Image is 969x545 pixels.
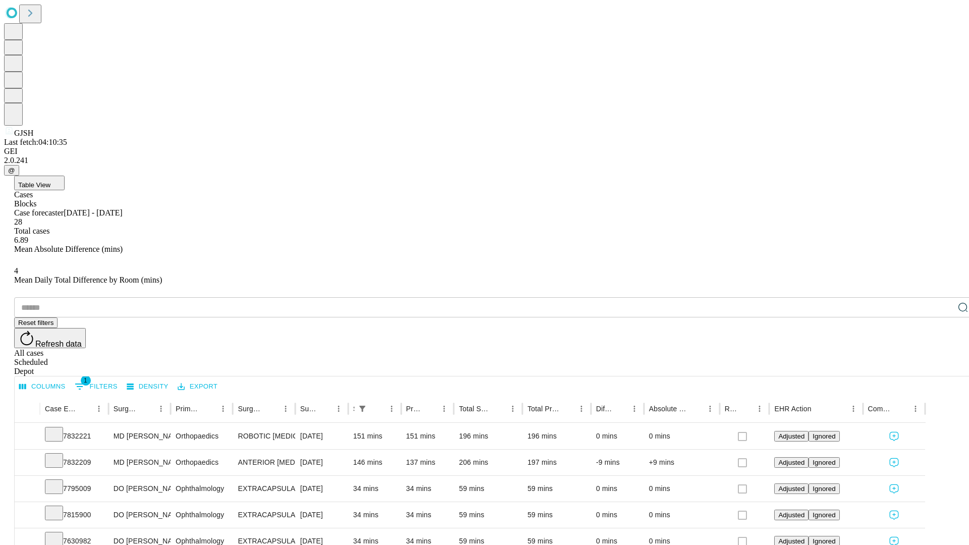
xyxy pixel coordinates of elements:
[596,502,639,528] div: 0 mins
[353,423,396,449] div: 151 mins
[264,402,279,416] button: Sort
[649,476,715,502] div: 0 mins
[4,147,965,156] div: GEI
[14,217,22,226] span: 28
[14,245,123,253] span: Mean Absolute Difference (mins)
[459,450,517,475] div: 206 mins
[45,405,77,413] div: Case Epic Id
[17,379,68,395] button: Select columns
[238,476,290,502] div: EXTRACAPSULAR CATARACT REMOVAL WITH [MEDICAL_DATA]
[574,402,588,416] button: Menu
[14,328,86,348] button: Refresh data
[527,423,586,449] div: 196 mins
[527,502,586,528] div: 59 mins
[809,510,839,520] button: Ignored
[14,236,28,244] span: 6.89
[527,405,559,413] div: Total Predicted Duration
[176,502,228,528] div: Ophthalmology
[649,450,715,475] div: +9 mins
[202,402,216,416] button: Sort
[140,402,154,416] button: Sort
[45,423,103,449] div: 7832221
[238,502,290,528] div: EXTRACAPSULAR CATARACT REMOVAL WITH [MEDICAL_DATA]
[238,450,290,475] div: ANTERIOR [MEDICAL_DATA] TOTAL HIP
[353,405,354,413] div: Scheduled In Room Duration
[778,485,804,493] span: Adjusted
[689,402,703,416] button: Sort
[353,450,396,475] div: 146 mins
[14,208,64,217] span: Case forecaster
[809,457,839,468] button: Ignored
[813,402,827,416] button: Sort
[406,502,449,528] div: 34 mins
[154,402,168,416] button: Menu
[813,432,835,440] span: Ignored
[778,432,804,440] span: Adjusted
[846,402,860,416] button: Menu
[596,450,639,475] div: -9 mins
[176,476,228,502] div: Ophthalmology
[4,165,19,176] button: @
[406,405,422,413] div: Predicted In Room Duration
[908,402,923,416] button: Menu
[300,502,343,528] div: [DATE]
[778,511,804,519] span: Adjusted
[406,423,449,449] div: 151 mins
[406,476,449,502] div: 34 mins
[459,502,517,528] div: 59 mins
[809,483,839,494] button: Ignored
[492,402,506,416] button: Sort
[300,405,316,413] div: Surgery Date
[18,181,50,189] span: Table View
[506,402,520,416] button: Menu
[45,450,103,475] div: 7832209
[809,431,839,442] button: Ignored
[175,379,220,395] button: Export
[124,379,171,395] button: Density
[72,378,120,395] button: Show filters
[355,402,369,416] button: Show filters
[14,176,65,190] button: Table View
[649,405,688,413] div: Absolute Difference
[238,423,290,449] div: ROBOTIC [MEDICAL_DATA] KNEE TOTAL
[423,402,437,416] button: Sort
[459,423,517,449] div: 196 mins
[20,507,35,524] button: Expand
[176,423,228,449] div: Orthopaedics
[725,405,738,413] div: Resolved in EHR
[596,476,639,502] div: 0 mins
[14,317,58,328] button: Reset filters
[596,423,639,449] div: 0 mins
[774,405,811,413] div: EHR Action
[459,476,517,502] div: 59 mins
[114,476,166,502] div: DO [PERSON_NAME]
[752,402,767,416] button: Menu
[459,405,491,413] div: Total Scheduled Duration
[81,375,91,386] span: 1
[813,537,835,545] span: Ignored
[4,156,965,165] div: 2.0.241
[703,402,717,416] button: Menu
[4,138,67,146] span: Last fetch: 04:10:35
[35,340,82,348] span: Refresh data
[778,459,804,466] span: Adjusted
[774,431,809,442] button: Adjusted
[778,537,804,545] span: Adjusted
[216,402,230,416] button: Menu
[353,476,396,502] div: 34 mins
[738,402,752,416] button: Sort
[527,450,586,475] div: 197 mins
[114,450,166,475] div: MD [PERSON_NAME] [PERSON_NAME] Md
[649,423,715,449] div: 0 mins
[45,502,103,528] div: 7815900
[437,402,451,416] button: Menu
[774,510,809,520] button: Adjusted
[317,402,332,416] button: Sort
[813,511,835,519] span: Ignored
[78,402,92,416] button: Sort
[14,129,33,137] span: GJSH
[176,450,228,475] div: Orthopaedics
[355,402,369,416] div: 1 active filter
[627,402,641,416] button: Menu
[64,208,122,217] span: [DATE] - [DATE]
